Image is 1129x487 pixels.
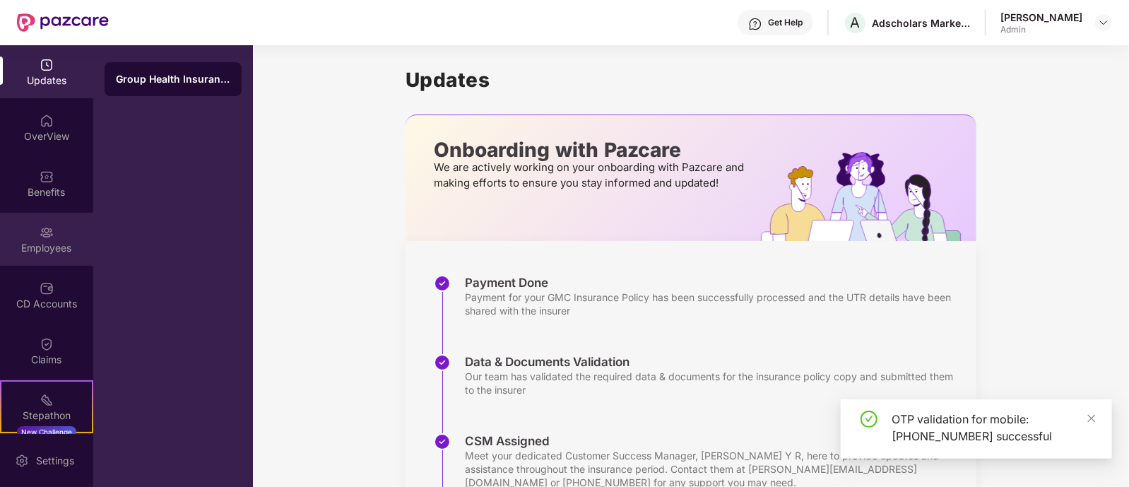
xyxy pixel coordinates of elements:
[40,170,54,184] img: svg+xml;base64,PHN2ZyBpZD0iQmVuZWZpdHMiIHhtbG5zPSJodHRwOi8vd3d3LnczLm9yZy8yMDAwL3N2ZyIgd2lkdGg9Ij...
[1087,413,1097,423] span: close
[434,275,451,292] img: svg+xml;base64,PHN2ZyBpZD0iU3RlcC1Eb25lLTMyeDMyIiB4bWxucz0iaHR0cDovL3d3dy53My5vcmcvMjAwMC9zdmciIH...
[434,160,748,191] p: We are actively working on your onboarding with Pazcare and making efforts to ensure you stay inf...
[465,291,962,317] div: Payment for your GMC Insurance Policy has been successfully processed and the UTR details have be...
[434,433,451,450] img: svg+xml;base64,PHN2ZyBpZD0iU3RlcC1Eb25lLTMyeDMyIiB4bWxucz0iaHR0cDovL3d3dy53My5vcmcvMjAwMC9zdmciIH...
[861,411,877,428] span: check-circle
[40,225,54,240] img: svg+xml;base64,PHN2ZyBpZD0iRW1wbG95ZWVzIiB4bWxucz0iaHR0cDovL3d3dy53My5vcmcvMjAwMC9zdmciIHdpZHRoPS...
[40,114,54,128] img: svg+xml;base64,PHN2ZyBpZD0iSG9tZSIgeG1sbnM9Imh0dHA6Ly93d3cudzMub3JnLzIwMDAvc3ZnIiB3aWR0aD0iMjAiIG...
[1,409,92,423] div: Stepathon
[17,426,76,438] div: New Challenge
[406,68,976,92] h1: Updates
[434,143,748,156] p: Onboarding with Pazcare
[1000,11,1082,24] div: [PERSON_NAME]
[768,17,803,28] div: Get Help
[465,275,962,291] div: Payment Done
[465,370,962,397] div: Our team has validated the required data & documents for the insurance policy copy and submitted ...
[116,72,230,86] div: Group Health Insurance
[40,337,54,351] img: svg+xml;base64,PHN2ZyBpZD0iQ2xhaW0iIHhtbG5zPSJodHRwOi8vd3d3LnczLm9yZy8yMDAwL3N2ZyIgd2lkdGg9IjIwIi...
[32,454,78,468] div: Settings
[40,58,54,72] img: svg+xml;base64,PHN2ZyBpZD0iVXBkYXRlZCIgeG1sbnM9Imh0dHA6Ly93d3cudzMub3JnLzIwMDAvc3ZnIiB3aWR0aD0iMj...
[465,433,962,449] div: CSM Assigned
[872,16,971,30] div: Adscholars Marketing India Private Limited
[892,411,1095,445] div: OTP validation for mobile: [PHONE_NUMBER] successful
[761,152,976,241] img: hrOnboarding
[1098,17,1109,28] img: svg+xml;base64,PHN2ZyBpZD0iRHJvcGRvd24tMzJ4MzIiIHhtbG5zPSJodHRwOi8vd3d3LnczLm9yZy8yMDAwL3N2ZyIgd2...
[465,354,962,370] div: Data & Documents Validation
[40,281,54,295] img: svg+xml;base64,PHN2ZyBpZD0iQ0RfQWNjb3VudHMiIGRhdGEtbmFtZT0iQ0QgQWNjb3VudHMiIHhtbG5zPSJodHRwOi8vd3...
[40,393,54,407] img: svg+xml;base64,PHN2ZyB4bWxucz0iaHR0cDovL3d3dy53My5vcmcvMjAwMC9zdmciIHdpZHRoPSIyMSIgaGVpZ2h0PSIyMC...
[15,454,29,468] img: svg+xml;base64,PHN2ZyBpZD0iU2V0dGluZy0yMHgyMCIgeG1sbnM9Imh0dHA6Ly93d3cudzMub3JnLzIwMDAvc3ZnIiB3aW...
[17,13,109,32] img: New Pazcare Logo
[434,354,451,371] img: svg+xml;base64,PHN2ZyBpZD0iU3RlcC1Eb25lLTMyeDMyIiB4bWxucz0iaHR0cDovL3d3dy53My5vcmcvMjAwMC9zdmciIH...
[851,14,861,31] span: A
[1000,24,1082,35] div: Admin
[748,17,762,31] img: svg+xml;base64,PHN2ZyBpZD0iSGVscC0zMngzMiIgeG1sbnM9Imh0dHA6Ly93d3cudzMub3JnLzIwMDAvc3ZnIiB3aWR0aD...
